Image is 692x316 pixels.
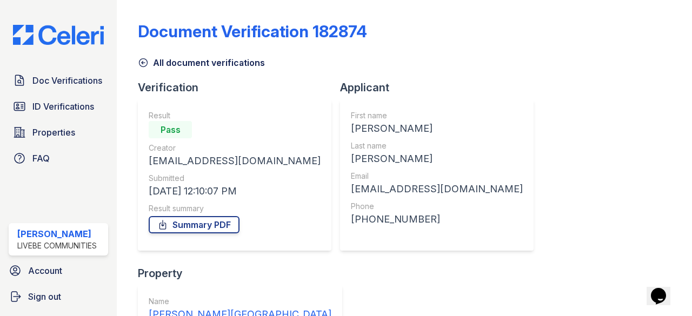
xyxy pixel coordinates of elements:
div: Verification [138,80,340,95]
a: Properties [9,122,108,143]
span: Doc Verifications [32,74,102,87]
a: ID Verifications [9,96,108,117]
div: Submitted [149,173,321,184]
div: Pass [149,121,192,138]
div: [DATE] 12:10:07 PM [149,184,321,199]
div: [PHONE_NUMBER] [351,212,523,227]
div: Phone [351,201,523,212]
div: Name [149,296,331,307]
span: ID Verifications [32,100,94,113]
div: [PERSON_NAME] [351,151,523,166]
div: Email [351,171,523,181]
div: Document Verification 182874 [138,22,367,41]
a: Summary PDF [149,216,239,233]
span: FAQ [32,152,50,165]
a: FAQ [9,147,108,169]
span: Sign out [28,290,61,303]
div: [EMAIL_ADDRESS][DOMAIN_NAME] [149,153,321,169]
a: Account [4,260,112,281]
div: [PERSON_NAME] [351,121,523,136]
div: Result [149,110,321,121]
div: Result summary [149,203,321,214]
span: Properties [32,126,75,139]
div: [PERSON_NAME] [17,227,97,240]
iframe: chat widget [647,273,681,305]
a: Doc Verifications [9,70,108,91]
span: Account [28,264,62,277]
div: Last name [351,140,523,151]
div: First name [351,110,523,121]
div: [EMAIL_ADDRESS][DOMAIN_NAME] [351,181,523,197]
a: All document verifications [138,56,265,69]
div: LiveBe Communities [17,240,97,251]
div: Property [138,266,351,281]
a: Sign out [4,286,112,307]
div: Applicant [340,80,542,95]
div: Creator [149,143,321,153]
img: CE_Logo_Blue-a8612792a0a2168367f1c8372b55b34899dd931a85d93a1a3d3e32e68fde9ad4.png [4,25,112,45]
